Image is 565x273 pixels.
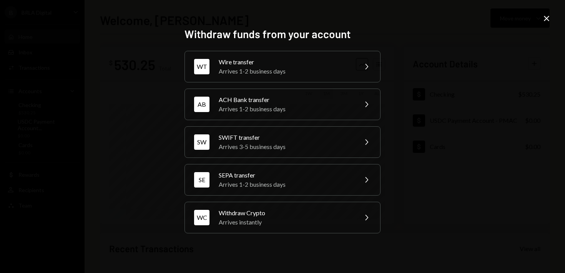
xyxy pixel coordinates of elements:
div: Arrives 3-5 business days [219,142,352,151]
div: WC [194,210,209,225]
div: Arrives 1-2 business days [219,180,352,189]
div: SWIFT transfer [219,133,352,142]
button: WCWithdraw CryptoArrives instantly [184,202,381,233]
div: Arrives instantly [219,218,352,227]
button: SWSWIFT transferArrives 3-5 business days [184,126,381,158]
div: WT [194,59,209,74]
div: Wire transfer [219,57,352,67]
div: ACH Bank transfer [219,95,352,104]
div: AB [194,97,209,112]
div: SW [194,134,209,150]
div: Arrives 1-2 business days [219,67,352,76]
button: SESEPA transferArrives 1-2 business days [184,164,381,196]
button: ABACH Bank transferArrives 1-2 business days [184,89,381,120]
div: SE [194,172,209,188]
div: Arrives 1-2 business days [219,104,352,114]
h2: Withdraw funds from your account [184,27,381,42]
button: WTWire transferArrives 1-2 business days [184,51,381,82]
div: Withdraw Crypto [219,208,352,218]
div: SEPA transfer [219,171,352,180]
